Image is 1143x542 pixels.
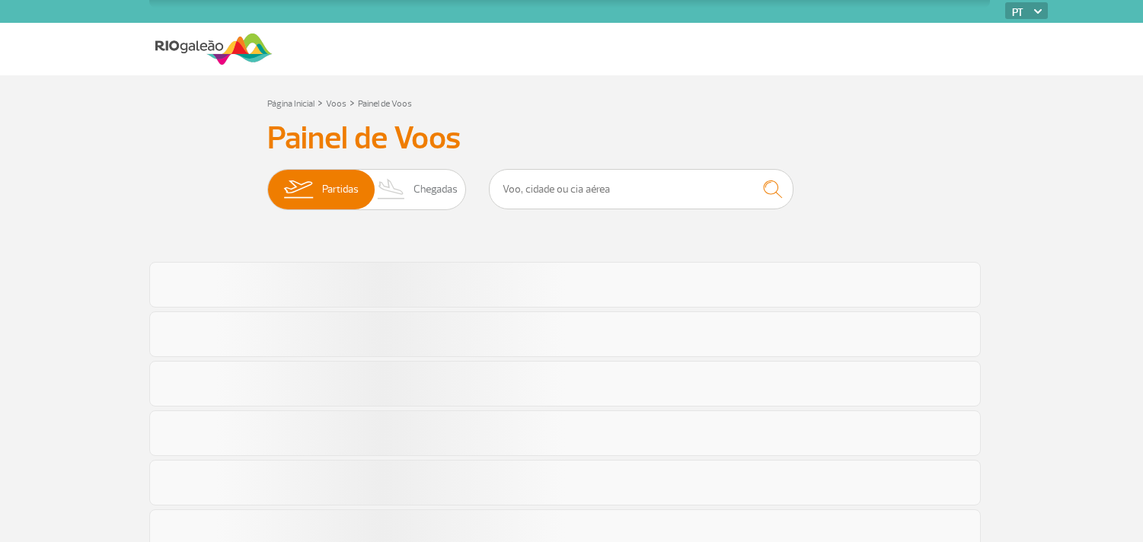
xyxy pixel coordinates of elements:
h3: Painel de Voos [267,120,876,158]
a: Painel de Voos [358,98,412,110]
a: Página Inicial [267,98,314,110]
a: > [350,94,355,111]
img: slider-embarque [274,170,322,209]
input: Voo, cidade ou cia aérea [489,169,793,209]
span: Partidas [322,170,359,209]
a: > [318,94,323,111]
img: slider-desembarque [369,170,414,209]
span: Chegadas [413,170,458,209]
a: Voos [326,98,346,110]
